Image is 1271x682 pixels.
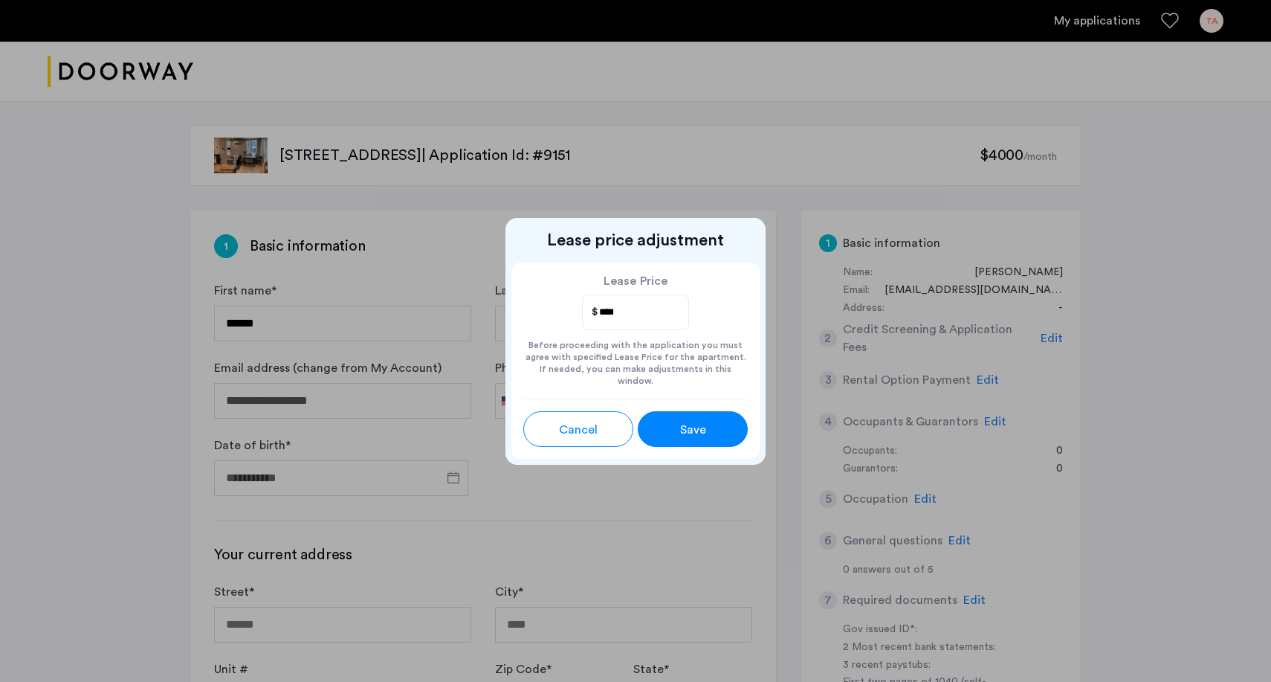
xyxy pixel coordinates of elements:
span: Save [680,421,706,439]
button: button [523,411,633,447]
label: Lease Price [582,274,690,289]
span: Cancel [559,421,598,439]
button: button [638,411,748,447]
div: Before proceeding with the application you must agree with specified Lease Price for the apartmen... [523,330,748,387]
h2: Lease price adjustment [511,230,760,251]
